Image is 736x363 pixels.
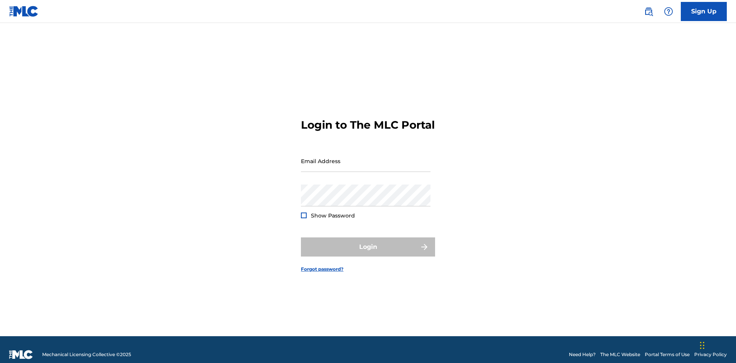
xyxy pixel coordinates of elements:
[700,334,705,357] div: Drag
[42,351,131,358] span: Mechanical Licensing Collective © 2025
[641,4,656,19] a: Public Search
[694,351,727,358] a: Privacy Policy
[600,351,640,358] a: The MLC Website
[311,212,355,219] span: Show Password
[644,7,653,16] img: search
[569,351,596,358] a: Need Help?
[9,350,33,359] img: logo
[661,4,676,19] div: Help
[664,7,673,16] img: help
[301,118,435,132] h3: Login to The MLC Portal
[698,326,736,363] iframe: Chat Widget
[301,266,343,273] a: Forgot password?
[645,351,690,358] a: Portal Terms of Use
[681,2,727,21] a: Sign Up
[9,6,39,17] img: MLC Logo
